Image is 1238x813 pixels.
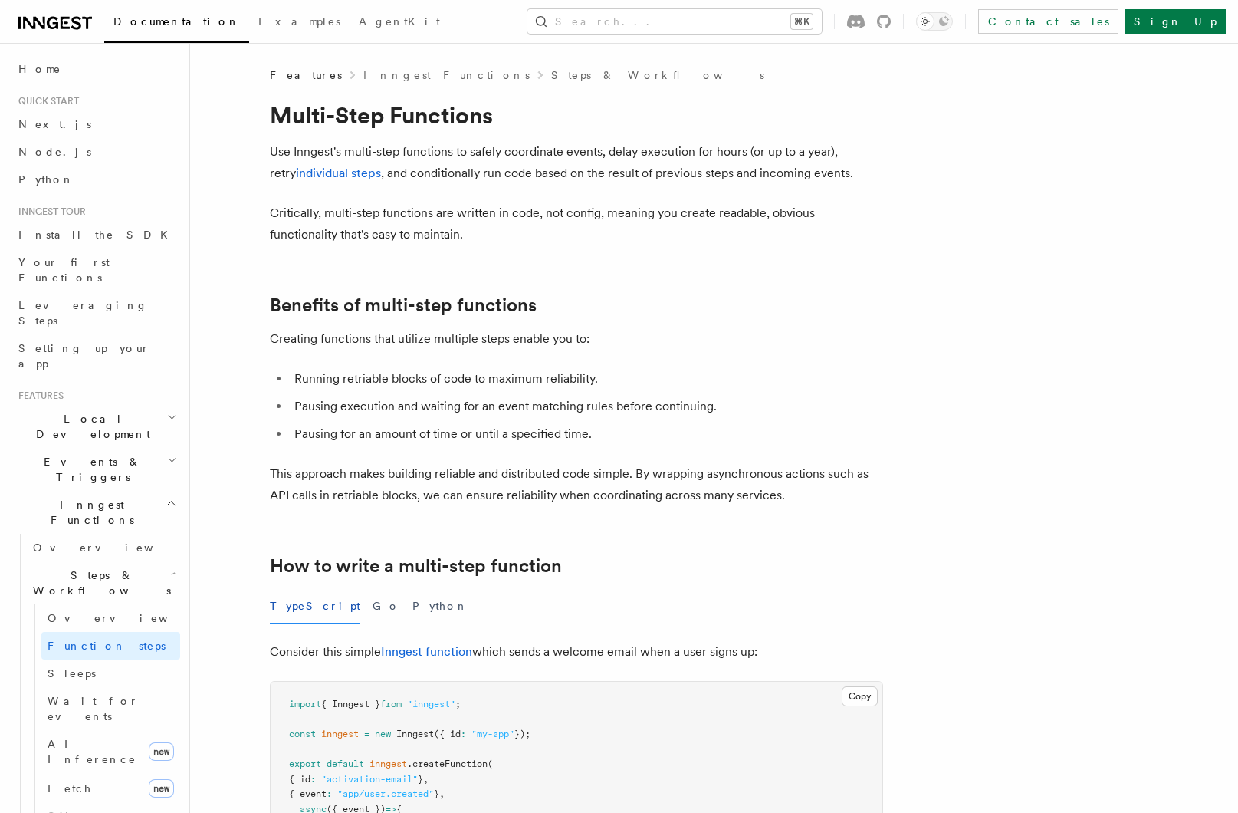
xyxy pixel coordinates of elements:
[381,644,472,659] a: Inngest function
[321,699,380,709] span: { Inngest }
[270,101,883,129] h1: Multi-Step Functions
[434,788,439,799] span: }
[258,15,340,28] span: Examples
[48,738,136,765] span: AI Inference
[41,687,180,730] a: Wait for events
[41,604,180,632] a: Overview
[434,729,461,739] span: ({ id
[327,759,364,769] span: default
[12,390,64,402] span: Features
[18,229,177,241] span: Install the SDK
[1125,9,1226,34] a: Sign Up
[407,759,488,769] span: .createFunction
[149,742,174,761] span: new
[551,67,764,83] a: Steps & Workflows
[12,491,180,534] button: Inngest Functions
[12,448,180,491] button: Events & Triggers
[369,759,407,769] span: inngest
[18,342,150,370] span: Setting up your app
[455,699,461,709] span: ;
[380,699,402,709] span: from
[791,14,813,29] kbd: ⌘K
[48,640,166,652] span: Function steps
[41,660,180,687] a: Sleeps
[289,788,327,799] span: { event
[842,686,878,706] button: Copy
[12,497,166,528] span: Inngest Functions
[12,138,180,166] a: Node.js
[337,788,434,799] span: "app/user.created"
[488,759,493,769] span: (
[18,146,91,158] span: Node.js
[27,534,180,561] a: Overview
[270,141,883,184] p: Use Inngest's multi-step functions to safely coordinate events, delay execution for hours (or up ...
[12,334,180,377] a: Setting up your app
[149,779,174,798] span: new
[270,463,883,506] p: This approach makes building reliable and distributed code simple. By wrapping asynchronous actio...
[514,729,530,739] span: });
[48,695,139,722] span: Wait for events
[296,166,381,180] a: individual steps
[289,774,310,785] span: { id
[527,9,822,34] button: Search...⌘K
[12,405,180,448] button: Local Development
[461,729,466,739] span: :
[359,15,440,28] span: AgentKit
[373,589,400,624] button: Go
[12,221,180,249] a: Install the SDK
[27,561,180,604] button: Steps & Workflows
[41,730,180,773] a: AI Inferencenew
[270,67,342,83] span: Features
[978,9,1118,34] a: Contact sales
[12,110,180,138] a: Next.js
[290,368,883,390] li: Running retriable blocks of code to maximum reliability.
[916,12,953,31] button: Toggle dark mode
[104,5,249,43] a: Documentation
[407,699,455,709] span: "inngest"
[270,202,883,245] p: Critically, multi-step functions are written in code, not config, meaning you create readable, ob...
[27,568,171,598] span: Steps & Workflows
[327,788,332,799] span: :
[423,774,429,785] span: ,
[350,5,449,41] a: AgentKit
[396,729,434,739] span: Inngest
[363,67,530,83] a: Inngest Functions
[412,589,468,624] button: Python
[270,641,883,663] p: Consider this simple which sends a welcome email when a user signs up:
[12,166,180,193] a: Python
[270,589,360,624] button: TypeScript
[321,774,418,785] span: "activation-email"
[289,699,321,709] span: import
[48,667,96,680] span: Sleeps
[12,55,180,83] a: Home
[439,788,445,799] span: ,
[48,782,92,795] span: Fetch
[270,328,883,350] p: Creating functions that utilize multiple steps enable you to:
[290,423,883,445] li: Pausing for an amount of time or until a specified time.
[289,729,316,739] span: const
[41,632,180,660] a: Function steps
[41,773,180,804] a: Fetchnew
[12,454,167,485] span: Events & Triggers
[12,249,180,291] a: Your first Functions
[12,291,180,334] a: Leveraging Steps
[18,61,61,77] span: Home
[270,295,537,316] a: Benefits of multi-step functions
[364,729,369,739] span: =
[289,759,321,769] span: export
[249,5,350,41] a: Examples
[33,541,191,554] span: Overview
[471,729,514,739] span: "my-app"
[270,555,562,577] a: How to write a multi-step function
[290,396,883,417] li: Pausing execution and waiting for an event matching rules before continuing.
[48,612,205,624] span: Overview
[321,729,359,739] span: inngest
[12,95,79,107] span: Quick start
[12,206,86,218] span: Inngest tour
[18,173,74,186] span: Python
[18,256,110,284] span: Your first Functions
[18,118,91,130] span: Next.js
[310,774,316,785] span: :
[113,15,240,28] span: Documentation
[418,774,423,785] span: }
